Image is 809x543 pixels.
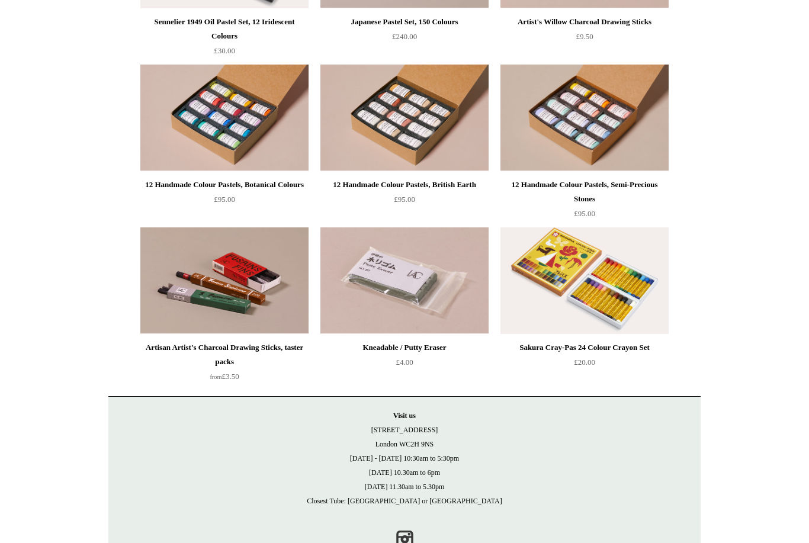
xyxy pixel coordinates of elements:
[500,227,669,334] img: Sakura Cray-Pas 24 Colour Crayon Set
[576,32,593,41] span: £9.50
[120,409,689,508] p: [STREET_ADDRESS] London WC2H 9NS [DATE] - [DATE] 10:30am to 5:30pm [DATE] 10.30am to 6pm [DATE] 1...
[574,209,595,218] span: £95.00
[320,65,489,171] img: 12 Handmade Colour Pastels, British Earth
[143,15,306,43] div: Sennelier 1949 Oil Pastel Set, 12 Iridescent Colours
[500,65,669,171] a: 12 Handmade Colour Pastels, Semi-Precious Stones 12 Handmade Colour Pastels, Semi-Precious Stones
[210,374,221,380] span: from
[503,340,666,355] div: Sakura Cray-Pas 24 Colour Crayon Set
[140,65,309,171] img: 12 Handmade Colour Pastels, Botanical Colours
[140,65,309,171] a: 12 Handmade Colour Pastels, Botanical Colours Close up of the pastels to better showcase colours
[392,32,417,41] span: £240.00
[396,358,413,367] span: £4.00
[140,227,309,334] a: Artisan Artist's Charcoal Drawing Sticks, taster packs Artisan Artist's Charcoal Drawing Sticks, ...
[394,195,415,204] span: £95.00
[214,46,235,55] span: £30.00
[393,412,416,420] strong: Visit us
[320,15,489,63] a: Japanese Pastel Set, 150 Colours £240.00
[143,340,306,369] div: Artisan Artist's Charcoal Drawing Sticks, taster packs
[503,178,666,206] div: 12 Handmade Colour Pastels, Semi-Precious Stones
[140,340,309,389] a: Artisan Artist's Charcoal Drawing Sticks, taster packs from£3.50
[320,178,489,226] a: 12 Handmade Colour Pastels, British Earth £95.00
[503,15,666,29] div: Artist's Willow Charcoal Drawing Sticks
[214,195,235,204] span: £95.00
[500,178,669,226] a: 12 Handmade Colour Pastels, Semi-Precious Stones £95.00
[500,340,669,389] a: Sakura Cray-Pas 24 Colour Crayon Set £20.00
[140,15,309,63] a: Sennelier 1949 Oil Pastel Set, 12 Iridescent Colours £30.00
[140,227,309,334] img: Artisan Artist's Charcoal Drawing Sticks, taster packs
[210,372,239,381] span: £3.50
[500,15,669,63] a: Artist's Willow Charcoal Drawing Sticks £9.50
[323,15,486,29] div: Japanese Pastel Set, 150 Colours
[323,340,486,355] div: Kneadable / Putty Eraser
[500,65,669,171] img: 12 Handmade Colour Pastels, Semi-Precious Stones
[323,178,486,192] div: 12 Handmade Colour Pastels, British Earth
[500,227,669,334] a: Sakura Cray-Pas 24 Colour Crayon Set Sakura Cray-Pas 24 Colour Crayon Set
[320,340,489,389] a: Kneadable / Putty Eraser £4.00
[574,358,595,367] span: £20.00
[320,227,489,334] a: Kneadable / Putty Eraser Kneadable / Putty Eraser
[320,65,489,171] a: 12 Handmade Colour Pastels, British Earth 12 Handmade Colour Pastels, British Earth
[143,178,306,192] div: 12 Handmade Colour Pastels, Botanical Colours
[140,178,309,226] a: 12 Handmade Colour Pastels, Botanical Colours £95.00
[320,227,489,334] img: Kneadable / Putty Eraser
